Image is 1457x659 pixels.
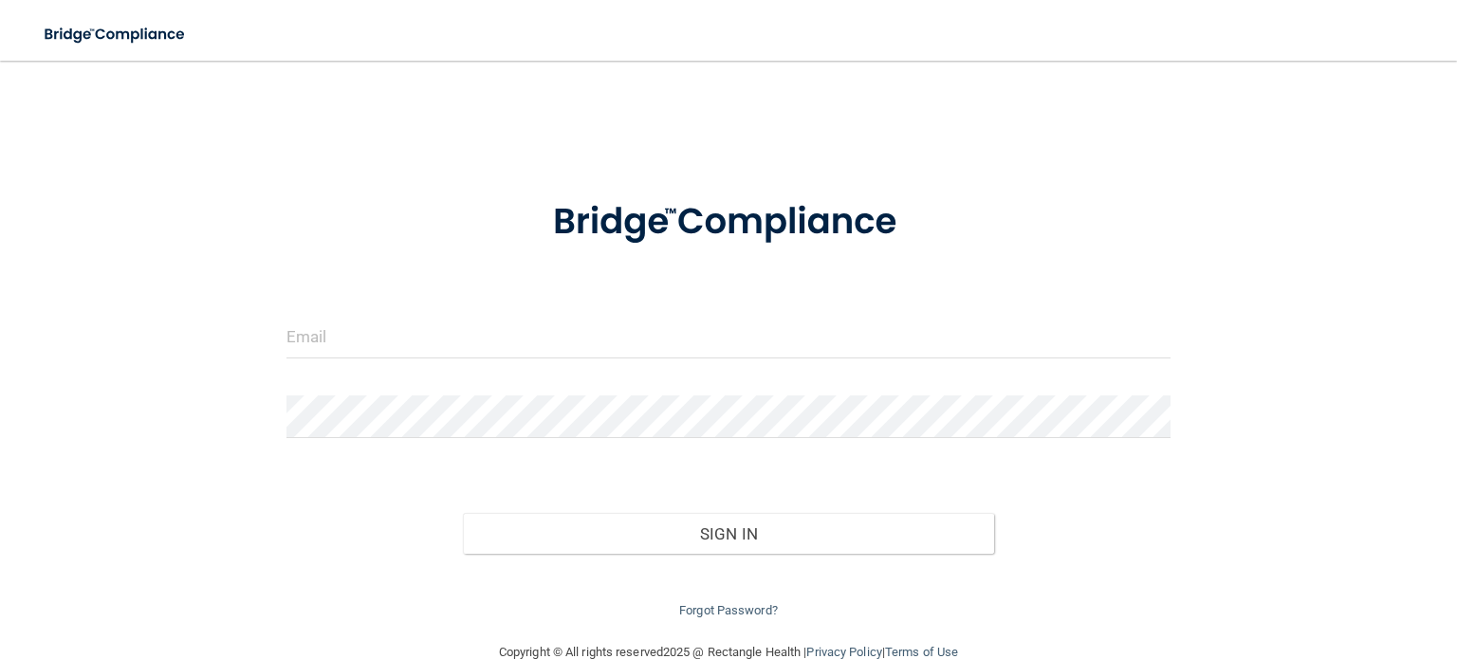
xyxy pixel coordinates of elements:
[28,15,203,54] img: bridge_compliance_login_screen.278c3ca4.svg
[679,603,778,617] a: Forgot Password?
[885,645,958,659] a: Terms of Use
[286,316,1171,358] input: Email
[515,174,943,270] img: bridge_compliance_login_screen.278c3ca4.svg
[463,513,993,555] button: Sign In
[806,645,881,659] a: Privacy Policy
